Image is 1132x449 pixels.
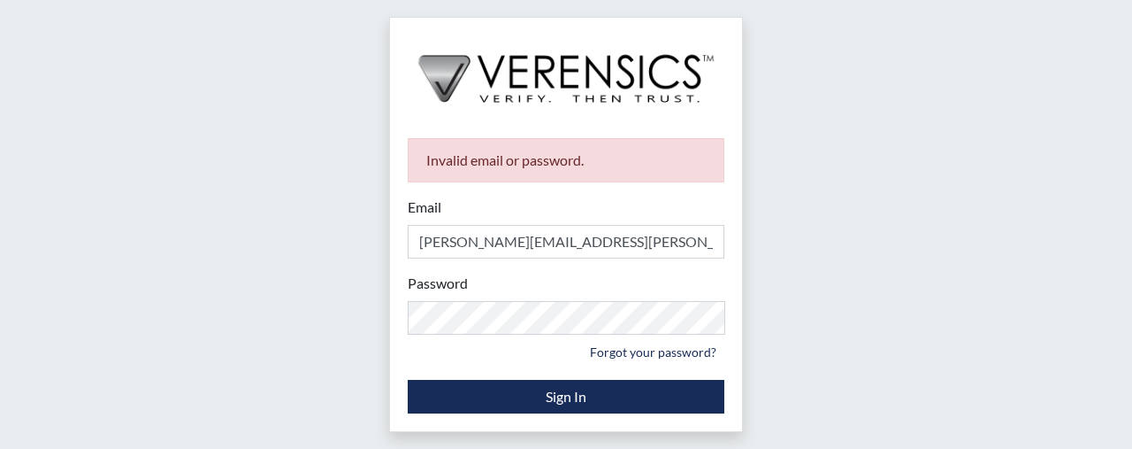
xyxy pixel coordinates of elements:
[390,18,742,120] img: logo-wide-black.2aad4157.png
[408,138,724,182] div: Invalid email or password.
[408,273,468,294] label: Password
[408,197,441,218] label: Email
[408,225,724,259] input: Email
[582,338,724,366] a: Forgot your password?
[408,380,724,414] button: Sign In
